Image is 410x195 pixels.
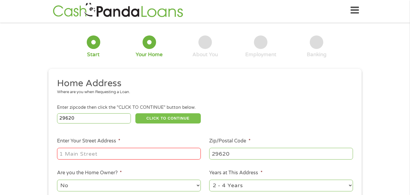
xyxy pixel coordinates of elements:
button: CLICK TO CONTINUE [135,113,201,123]
input: Enter Zipcode (e.g 01510) [57,113,131,123]
div: Enter zipcode then click the "CLICK TO CONTINUE" button below. [57,104,353,111]
div: Your Home [136,51,163,58]
div: Banking [307,51,327,58]
div: About You [192,51,218,58]
div: Start [87,51,100,58]
div: Where are you when Requesting a Loan. [57,89,349,95]
label: Are you the Home Owner? [57,170,122,176]
h2: Home Address [57,78,349,90]
label: Zip/Postal Code [209,138,250,144]
label: Enter Your Street Address [57,138,120,144]
label: Years at This Address [209,170,262,176]
input: 1 Main Street [57,148,201,159]
img: GetLoanNow Logo [51,2,185,19]
div: Employment [245,51,276,58]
